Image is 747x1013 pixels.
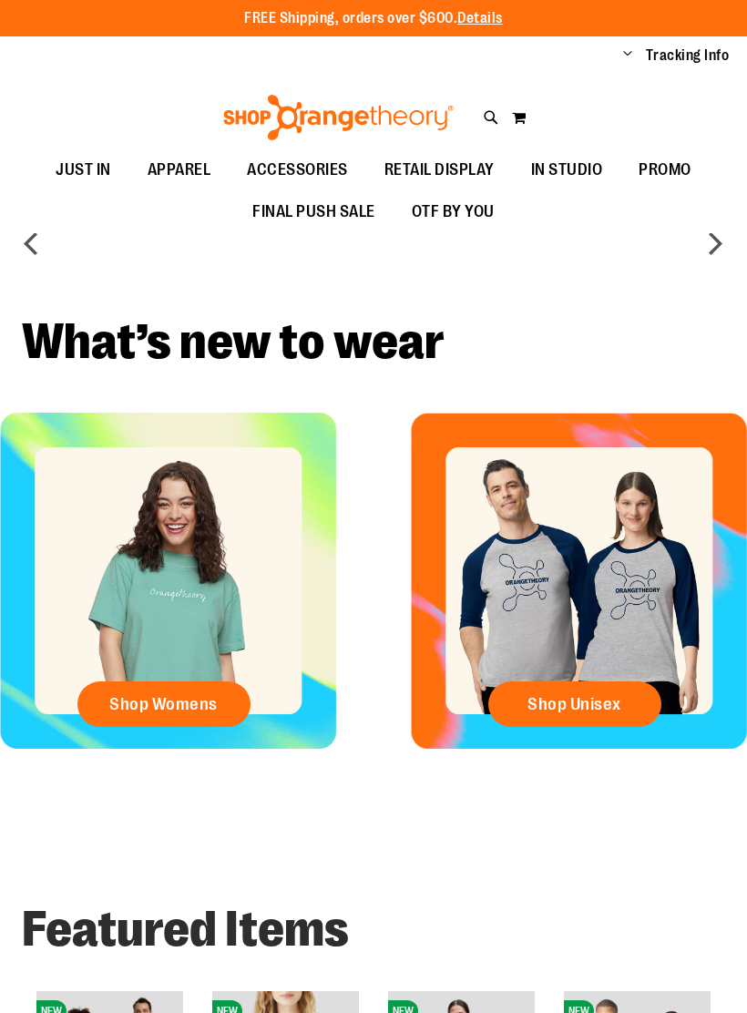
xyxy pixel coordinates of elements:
[457,10,503,26] a: Details
[531,149,603,190] span: IN STUDIO
[527,694,621,714] span: Shop Unisex
[513,149,621,191] a: IN STUDIO
[366,149,513,191] a: RETAIL DISPLAY
[623,46,632,65] button: Account menu
[639,149,691,190] span: PROMO
[488,681,661,727] a: Shop Unisex
[77,681,251,727] a: Shop Womens
[229,149,366,191] a: ACCESSORIES
[37,149,129,191] a: JUST IN
[394,191,513,233] a: OTF BY YOU
[56,149,111,190] span: JUST IN
[148,149,211,190] span: APPAREL
[22,317,725,367] h2: What’s new to wear
[247,149,348,190] span: ACCESSORIES
[697,225,733,261] button: next
[412,191,495,232] span: OTF BY YOU
[234,191,394,233] a: FINAL PUSH SALE
[220,95,456,140] img: Shop Orangetheory
[646,46,730,66] a: Tracking Info
[620,149,710,191] a: PROMO
[252,191,375,232] span: FINAL PUSH SALE
[384,149,495,190] span: RETAIL DISPLAY
[244,8,503,29] p: FREE Shipping, orders over $600.
[14,225,50,261] button: prev
[22,901,349,957] strong: Featured Items
[109,694,218,714] span: Shop Womens
[129,149,230,191] a: APPAREL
